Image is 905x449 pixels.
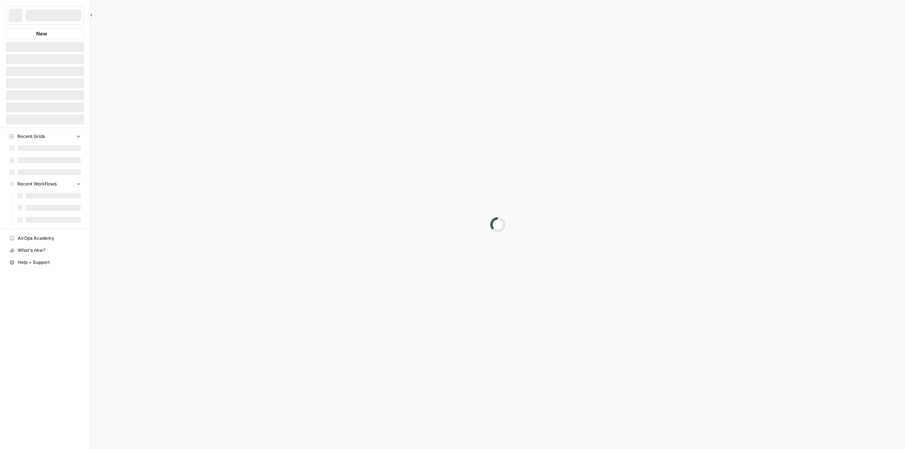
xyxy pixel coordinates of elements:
[6,131,84,142] button: Recent Grids
[6,256,84,268] button: Help + Support
[18,235,81,242] span: AirOps Academy
[17,133,45,140] span: Recent Grids
[6,244,84,256] button: What's new?
[18,259,81,266] span: Help + Support
[36,30,47,37] span: New
[6,245,84,256] div: What's new?
[6,232,84,244] a: AirOps Academy
[6,28,84,39] button: New
[6,178,84,190] button: Recent Workflows
[17,181,57,187] span: Recent Workflows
